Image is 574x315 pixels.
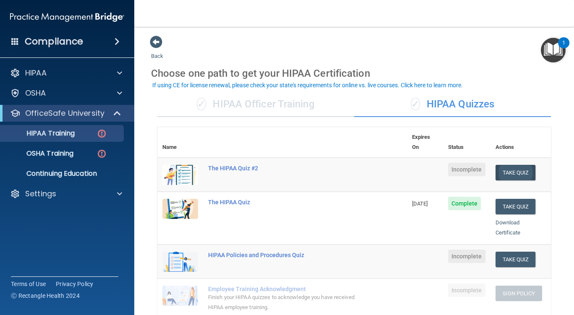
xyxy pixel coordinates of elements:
[496,165,536,180] button: Take Quiz
[407,127,443,158] th: Expires On
[11,292,80,300] span: Ⓒ Rectangle Health 2024
[5,169,120,178] p: Continuing Education
[208,165,365,172] div: The HIPAA Quiz #2
[10,9,124,26] img: PMB logo
[5,129,75,138] p: HIPAA Training
[25,189,56,199] p: Settings
[208,286,365,292] div: Employee Training Acknowledgment
[11,280,46,288] a: Terms of Use
[5,149,73,158] p: OSHA Training
[157,127,203,158] th: Name
[491,127,551,158] th: Actions
[496,286,542,301] button: Sign Policy
[197,98,206,110] span: ✓
[496,252,536,267] button: Take Quiz
[541,38,566,62] button: Open Resource Center, 1 new notification
[97,148,107,159] img: danger-circle.6113f641.png
[448,284,485,297] span: Incomplete
[25,108,104,118] p: OfficeSafe University
[10,108,122,118] a: OfficeSafe University
[411,98,420,110] span: ✓
[429,255,564,289] iframe: Drift Widget Chat Controller
[56,280,94,288] a: Privacy Policy
[25,68,47,78] p: HIPAA
[25,36,83,47] h4: Compliance
[151,43,163,59] a: Back
[157,92,354,117] div: HIPAA Officer Training
[448,197,481,210] span: Complete
[448,163,485,176] span: Incomplete
[10,68,122,78] a: HIPAA
[448,250,485,263] span: Incomplete
[10,189,122,199] a: Settings
[25,88,46,98] p: OSHA
[152,82,463,88] div: If using CE for license renewal, please check your state's requirements for online vs. live cours...
[151,61,557,86] div: Choose one path to get your HIPAA Certification
[562,43,565,54] div: 1
[10,88,122,98] a: OSHA
[151,81,464,89] button: If using CE for license renewal, please check your state's requirements for online vs. live cours...
[208,292,365,312] div: Finish your HIPAA quizzes to acknowledge you have received HIPAA employee training.
[97,128,107,139] img: danger-circle.6113f641.png
[208,252,365,258] div: HIPAA Policies and Procedures Quiz
[412,200,428,207] span: [DATE]
[208,199,365,206] div: The HIPAA Quiz
[496,199,536,214] button: Take Quiz
[496,219,521,236] a: Download Certificate
[354,92,551,117] div: HIPAA Quizzes
[443,127,491,158] th: Status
